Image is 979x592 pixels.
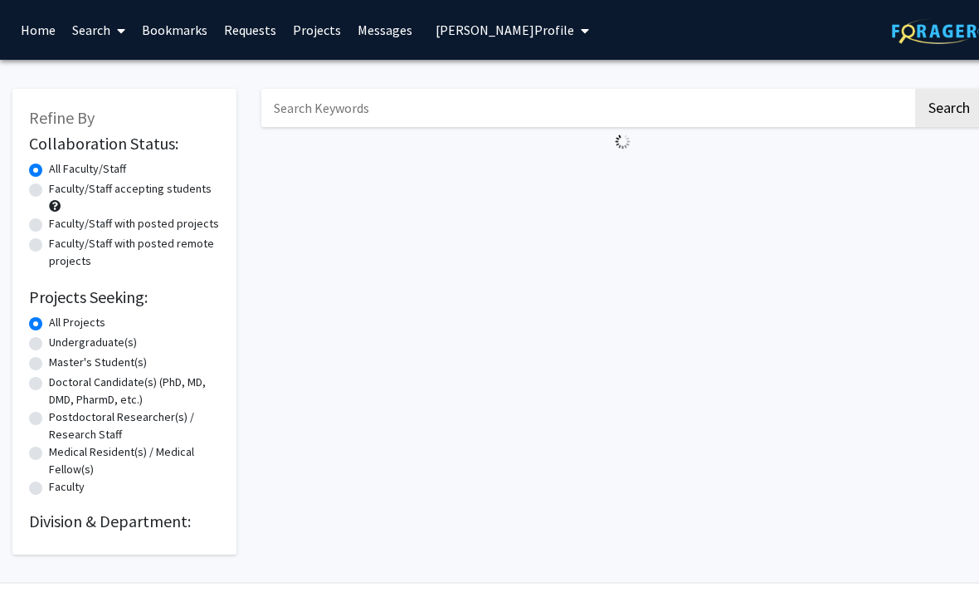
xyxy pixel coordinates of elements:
a: Search [64,1,134,59]
label: Faculty/Staff with posted remote projects [49,235,220,270]
h2: Collaboration Status: [29,134,220,154]
img: Loading [608,127,637,156]
a: Messages [349,1,421,59]
h2: Projects Seeking: [29,287,220,307]
label: Medical Resident(s) / Medical Fellow(s) [49,443,220,478]
label: Master's Student(s) [49,354,147,371]
a: Home [12,1,64,59]
label: All Faculty/Staff [49,160,126,178]
input: Search Keywords [261,89,913,127]
a: Bookmarks [134,1,216,59]
label: Undergraduate(s) [49,334,137,351]
label: Faculty [49,478,85,496]
label: All Projects [49,314,105,331]
label: Postdoctoral Researcher(s) / Research Staff [49,409,220,443]
label: Faculty/Staff accepting students [49,180,212,198]
a: Requests [216,1,285,59]
span: Refine By [29,107,95,128]
h2: Division & Department: [29,511,220,531]
label: Faculty/Staff with posted projects [49,215,219,232]
span: [PERSON_NAME] Profile [436,22,574,38]
a: Projects [285,1,349,59]
label: Doctoral Candidate(s) (PhD, MD, DMD, PharmD, etc.) [49,374,220,409]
